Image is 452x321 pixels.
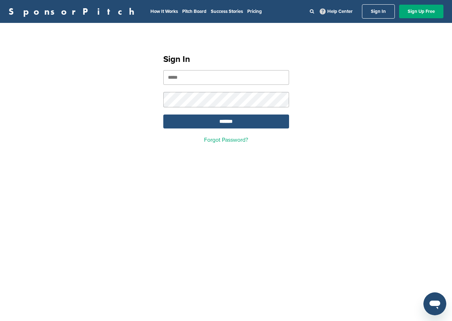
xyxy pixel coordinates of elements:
a: Pricing [247,9,262,14]
iframe: Button to launch messaging window [423,292,446,315]
a: Forgot Password? [204,136,248,144]
a: Help Center [318,7,354,16]
a: How It Works [150,9,178,14]
a: Success Stories [211,9,243,14]
h1: Sign In [163,53,289,66]
a: Sign Up Free [399,5,443,18]
a: Pitch Board [182,9,207,14]
a: Sign In [362,4,395,19]
a: SponsorPitch [9,7,139,16]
